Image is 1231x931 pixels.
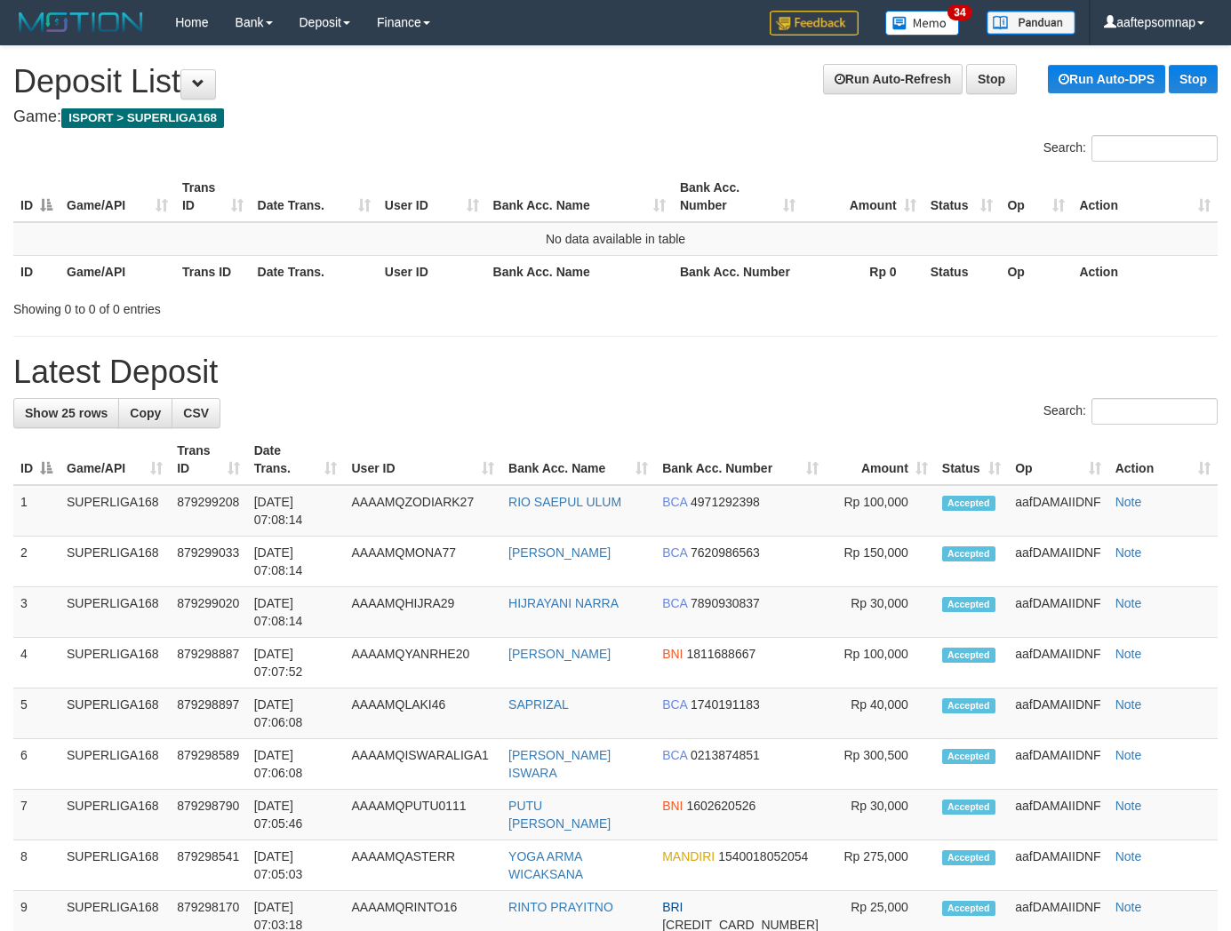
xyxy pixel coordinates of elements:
th: Game/API: activate to sort column ascending [60,171,175,222]
span: BNI [662,647,683,661]
td: 879299033 [170,537,247,587]
td: 879298589 [170,739,247,790]
td: 879298887 [170,638,247,688]
th: Status: activate to sort column ascending [935,434,1008,485]
td: 879299208 [170,485,247,537]
th: Trans ID: activate to sort column ascending [175,171,251,222]
th: ID: activate to sort column descending [13,171,60,222]
td: [DATE] 07:07:52 [247,638,345,688]
label: Search: [1043,398,1218,425]
span: 34 [947,4,971,20]
td: [DATE] 07:06:08 [247,688,345,739]
th: Date Trans. [251,255,378,288]
td: aafDAMAIIDNF [1008,537,1107,587]
td: aafDAMAIIDNF [1008,638,1107,688]
th: Action: activate to sort column ascending [1072,171,1218,222]
td: aafDAMAIIDNF [1008,790,1107,840]
th: Op: activate to sort column ascending [1000,171,1072,222]
span: Copy 1740191183 to clipboard [691,697,760,712]
td: AAAAMQMONA77 [344,537,501,587]
a: Note [1115,545,1142,560]
img: panduan.png [987,11,1075,35]
h1: Latest Deposit [13,354,1218,390]
a: YOGA ARMA WICAKSANA [508,849,583,881]
th: Action [1072,255,1218,288]
a: RIO SAEPUL ULUM [508,495,621,509]
span: BCA [662,545,687,560]
a: Note [1115,748,1142,762]
th: Bank Acc. Name: activate to sort column ascending [486,171,673,222]
a: PUTU [PERSON_NAME] [508,799,611,831]
td: AAAAMQZODIARK27 [344,485,501,537]
span: CSV [183,406,209,420]
a: RINTO PRAYITNO [508,900,613,914]
td: SUPERLIGA168 [60,638,170,688]
img: Feedback.jpg [770,11,859,36]
a: Note [1115,697,1142,712]
td: 879299020 [170,587,247,638]
a: Note [1115,647,1142,661]
span: Copy 1602620526 to clipboard [686,799,755,813]
th: Bank Acc. Number: activate to sort column ascending [673,171,803,222]
span: Accepted [942,850,995,865]
td: aafDAMAIIDNF [1008,485,1107,537]
th: Rp 0 [803,255,923,288]
td: AAAAMQASTERR [344,840,501,891]
th: Op [1000,255,1072,288]
th: Bank Acc. Number [673,255,803,288]
th: Date Trans.: activate to sort column ascending [251,171,378,222]
span: Copy 7890930837 to clipboard [691,596,760,610]
th: Game/API: activate to sort column ascending [60,434,170,485]
span: BCA [662,596,687,610]
td: Rp 300,500 [826,739,935,790]
span: Show 25 rows [25,406,108,420]
td: SUPERLIGA168 [60,739,170,790]
span: Accepted [942,546,995,561]
a: Stop [1169,65,1218,93]
span: BRI [662,900,683,914]
th: Bank Acc. Number: activate to sort column ascending [655,434,826,485]
td: 4 [13,638,60,688]
td: 3 [13,587,60,638]
span: Accepted [942,698,995,713]
th: Trans ID [175,255,251,288]
span: Accepted [942,597,995,612]
input: Search: [1091,398,1218,425]
th: Status [923,255,1001,288]
a: [PERSON_NAME] [508,545,611,560]
span: BNI [662,799,683,813]
td: aafDAMAIIDNF [1008,587,1107,638]
span: BCA [662,748,687,762]
span: Copy 0213874851 to clipboard [691,748,760,762]
img: Button%20Memo.svg [885,11,960,36]
span: Accepted [942,749,995,764]
span: MANDIRI [662,849,715,863]
a: Copy [118,398,172,428]
td: 879298897 [170,688,247,739]
span: Copy 7620986563 to clipboard [691,545,760,560]
th: Bank Acc. Name [486,255,673,288]
div: Showing 0 to 0 of 0 entries [13,293,500,318]
a: Note [1115,799,1142,813]
a: Show 25 rows [13,398,119,428]
label: Search: [1043,135,1218,162]
td: SUPERLIGA168 [60,790,170,840]
td: Rp 30,000 [826,587,935,638]
td: aafDAMAIIDNF [1008,739,1107,790]
th: Trans ID: activate to sort column ascending [170,434,247,485]
td: aafDAMAIIDNF [1008,840,1107,891]
td: Rp 30,000 [826,790,935,840]
td: 8 [13,840,60,891]
td: 5 [13,688,60,739]
a: HIJRAYANI NARRA [508,596,619,610]
a: [PERSON_NAME] [508,647,611,661]
a: SAPRIZAL [508,697,569,712]
th: Date Trans.: activate to sort column ascending [247,434,345,485]
a: Note [1115,596,1142,610]
span: Copy 1811688667 to clipboard [686,647,755,661]
td: Rp 40,000 [826,688,935,739]
td: [DATE] 07:05:03 [247,840,345,891]
a: CSV [172,398,220,428]
h1: Deposit List [13,64,1218,99]
td: 879298541 [170,840,247,891]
